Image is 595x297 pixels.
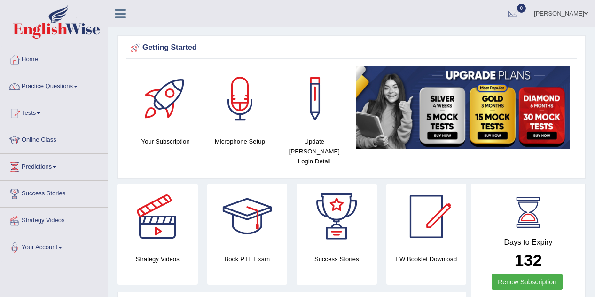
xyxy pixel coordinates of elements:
[515,251,542,269] b: 132
[0,181,108,204] a: Success Stories
[0,100,108,124] a: Tests
[128,41,575,55] div: Getting Started
[207,254,288,264] h4: Book PTE Exam
[0,73,108,97] a: Practice Questions
[282,136,347,166] h4: Update [PERSON_NAME] Login Detail
[0,208,108,231] a: Strategy Videos
[0,234,108,258] a: Your Account
[117,254,198,264] h4: Strategy Videos
[0,127,108,151] a: Online Class
[133,136,198,146] h4: Your Subscription
[0,47,108,70] a: Home
[0,154,108,177] a: Predictions
[482,238,575,247] h4: Days to Expiry
[356,66,570,149] img: small5.jpg
[386,254,467,264] h4: EW Booklet Download
[297,254,377,264] h4: Success Stories
[207,136,272,146] h4: Microphone Setup
[517,4,526,13] span: 0
[492,274,563,290] a: Renew Subscription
